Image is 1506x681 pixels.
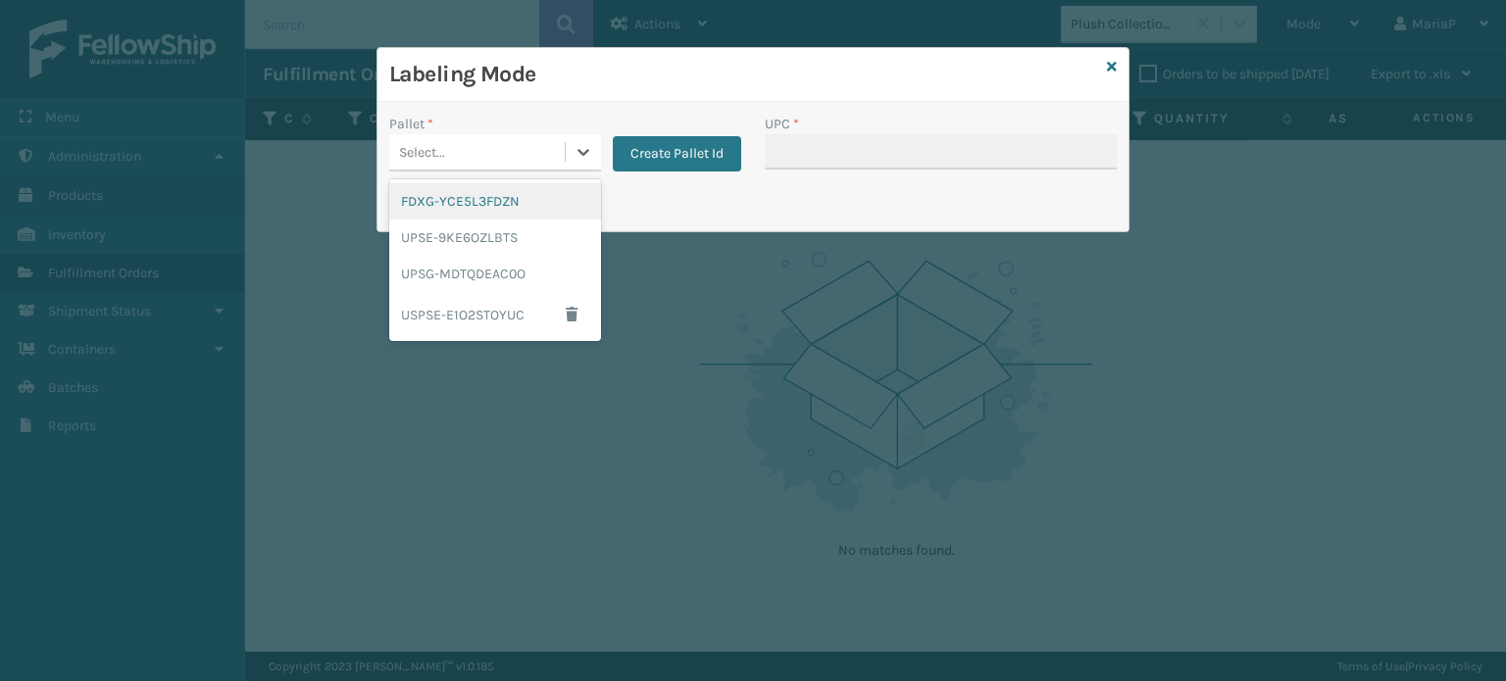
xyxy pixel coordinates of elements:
[399,142,445,163] div: Select...
[389,256,601,292] div: UPSG-MDTQDEAC0O
[613,136,741,171] button: Create Pallet Id
[389,219,601,256] div: UPSE-9KE6OZLBTS
[389,183,601,219] div: FDXG-YCE5L3FDZN
[389,114,433,134] label: Pallet
[389,60,1099,89] h3: Labeling Mode
[765,114,799,134] label: UPC
[389,292,601,337] div: USPSE-E1O2STOYUC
